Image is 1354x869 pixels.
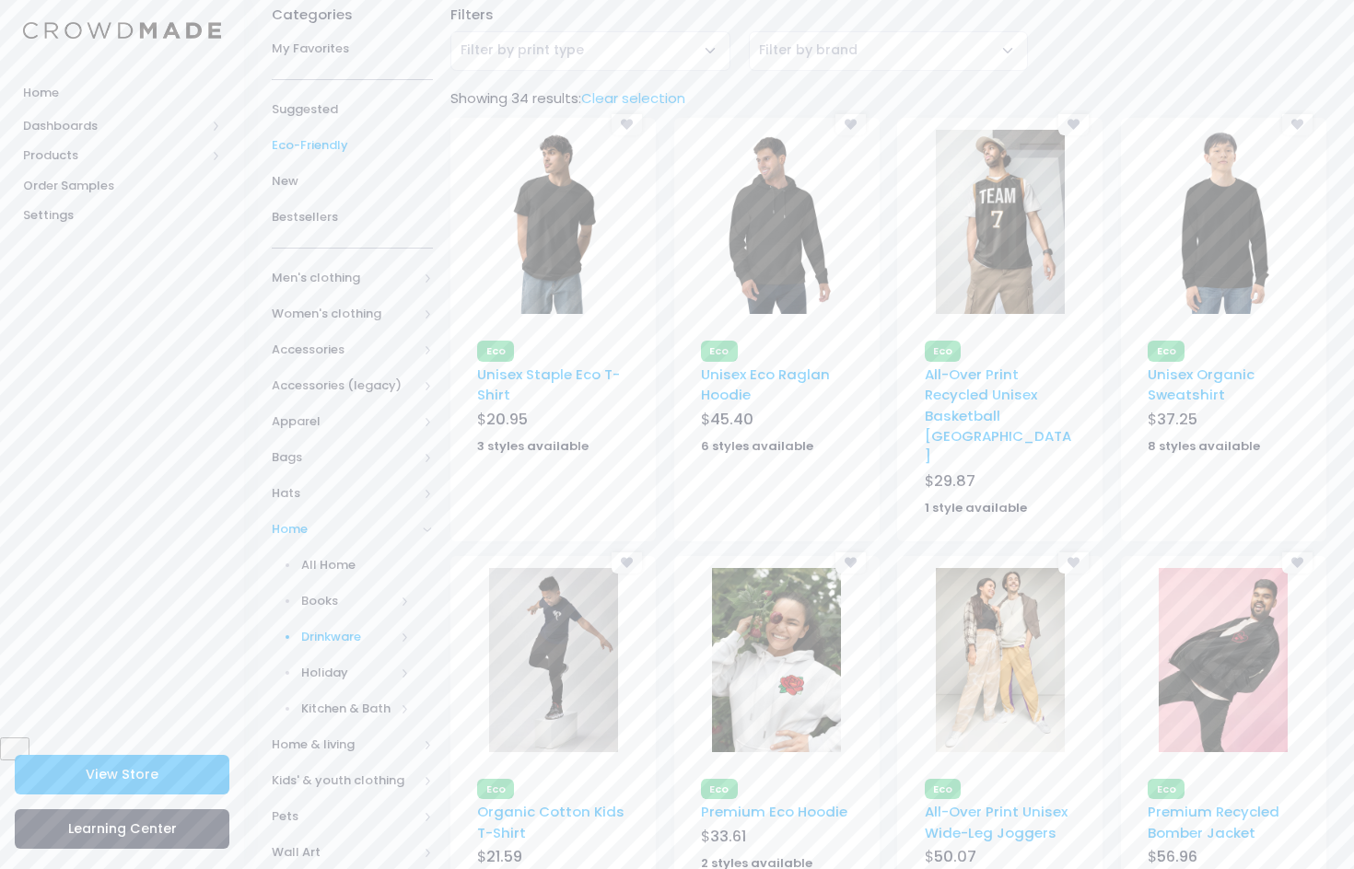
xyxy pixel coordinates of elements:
span: Kids' & youth clothing [272,771,417,790]
span: View Store [86,765,158,783]
span: Learning Center [68,819,177,838]
span: 56.96 [1157,846,1197,867]
a: Premium Recycled Bomber Jacket [1148,802,1279,841]
img: Logo [23,22,221,40]
span: Dashboards [23,117,205,135]
span: 33.61 [710,826,746,847]
a: Organic Cotton Kids T-Shirt [477,802,624,841]
span: 21.59 [486,846,522,867]
div: $ [701,826,853,852]
span: Order Samples [23,177,221,195]
span: Eco [1148,779,1185,799]
span: Wall Art [272,843,417,862]
span: Eco [925,779,962,799]
a: Premium Eco Hoodie [701,802,847,821]
span: Home & living [272,736,417,754]
span: Products [23,146,205,165]
span: 50.07 [934,846,976,867]
span: Settings [23,206,221,225]
a: All-Over Print Unisex Wide-Leg Joggers [925,802,1068,841]
span: Pets [272,807,417,826]
span: Home [23,84,221,102]
a: View Store [15,755,229,794]
span: Eco [477,779,514,799]
span: Eco [701,779,738,799]
a: Learning Center [15,809,229,849]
